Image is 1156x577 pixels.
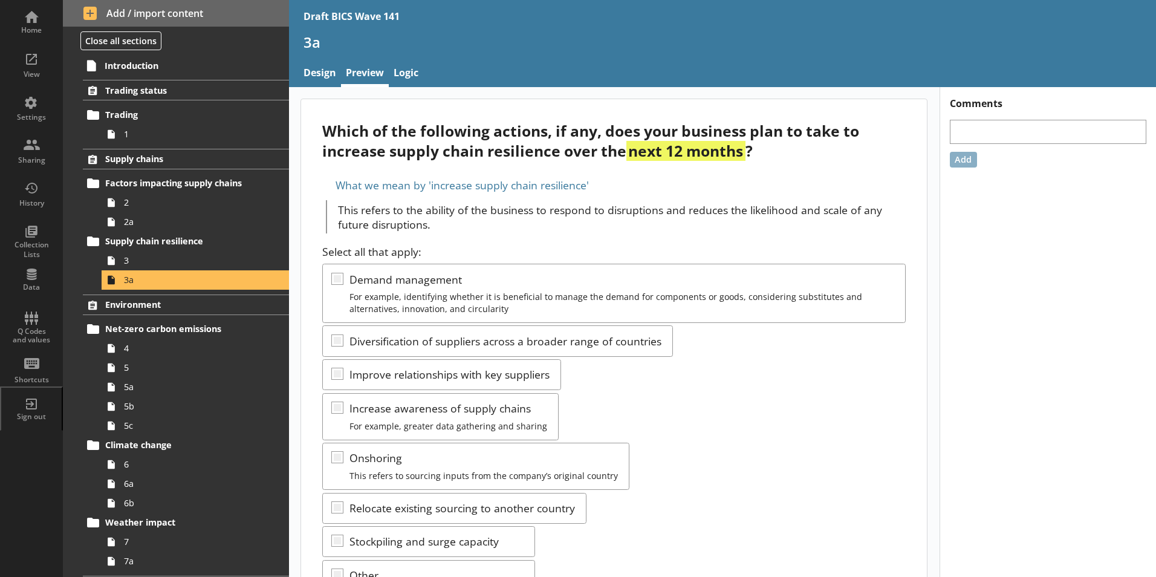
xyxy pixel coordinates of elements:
[105,177,253,189] span: Factors impacting supply chains
[124,255,258,266] span: 3
[304,33,1141,51] h1: 3a
[88,435,289,513] li: Climate change66a6b
[88,174,289,232] li: Factors impacting supply chains22a
[105,439,253,451] span: Climate change
[63,149,289,290] li: Supply chainsFactors impacting supply chains22aSupply chain resilience33a
[105,85,253,96] span: Trading status
[83,80,289,100] a: Trading status
[105,153,253,165] span: Supply chains
[338,203,906,232] p: This refers to the ability of the business to respond to disruptions and reduces the likelihood a...
[124,497,258,509] span: 6b
[102,552,289,571] a: 7a
[105,235,253,247] span: Supply chain resilience
[102,532,289,552] a: 7
[10,327,53,345] div: Q Codes and values
[124,197,258,208] span: 2
[88,105,289,144] li: Trading1
[83,105,289,125] a: Trading
[102,339,289,358] a: 4
[102,251,289,270] a: 3
[105,517,253,528] span: Weather impact
[124,342,258,354] span: 4
[124,216,258,227] span: 2a
[124,555,258,567] span: 7a
[80,31,161,50] button: Close all sections
[63,295,289,571] li: EnvironmentNet-zero carbon emissions455a5b5cClimate change66a6bWeather impact77a
[105,299,253,310] span: Environment
[102,358,289,377] a: 5
[105,323,253,334] span: Net-zero carbon emissions
[83,319,289,339] a: Net-zero carbon emissions
[322,175,906,195] div: What we mean by 'increase supply chain resilience'
[124,274,258,285] span: 3a
[83,232,289,251] a: Supply chain resilience
[10,198,53,208] div: History
[124,400,258,412] span: 5b
[102,455,289,474] a: 6
[83,435,289,455] a: Climate change
[124,536,258,547] span: 7
[105,109,253,120] span: Trading
[124,128,258,140] span: 1
[124,478,258,489] span: 6a
[10,155,53,165] div: Sharing
[626,141,745,161] strong: next 12 months
[83,149,289,169] a: Supply chains
[304,10,400,23] div: Draft BICS Wave 141
[102,416,289,435] a: 5c
[83,174,289,193] a: Factors impacting supply chains
[10,112,53,122] div: Settings
[102,193,289,212] a: 2
[83,295,289,315] a: Environment
[83,513,289,532] a: Weather impact
[102,397,289,416] a: 5b
[10,282,53,292] div: Data
[10,25,53,35] div: Home
[102,494,289,513] a: 6b
[10,375,53,385] div: Shortcuts
[10,70,53,79] div: View
[341,61,389,87] a: Preview
[105,60,253,71] span: Introduction
[322,121,906,161] div: Which of the following actions, if any, does your business plan to take to increase supply chain ...
[124,381,258,393] span: 5a
[124,458,258,470] span: 6
[102,125,289,144] a: 1
[82,56,289,75] a: Introduction
[88,319,289,435] li: Net-zero carbon emissions455a5b5c
[124,420,258,431] span: 5c
[63,80,289,143] li: Trading statusTrading1
[102,474,289,494] a: 6a
[88,232,289,290] li: Supply chain resilience33a
[389,61,423,87] a: Logic
[102,212,289,232] a: 2a
[83,7,269,20] span: Add / import content
[102,377,289,397] a: 5a
[10,240,53,259] div: Collection Lists
[10,412,53,422] div: Sign out
[124,362,258,373] span: 5
[102,270,289,290] a: 3a
[299,61,341,87] a: Design
[88,513,289,571] li: Weather impact77a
